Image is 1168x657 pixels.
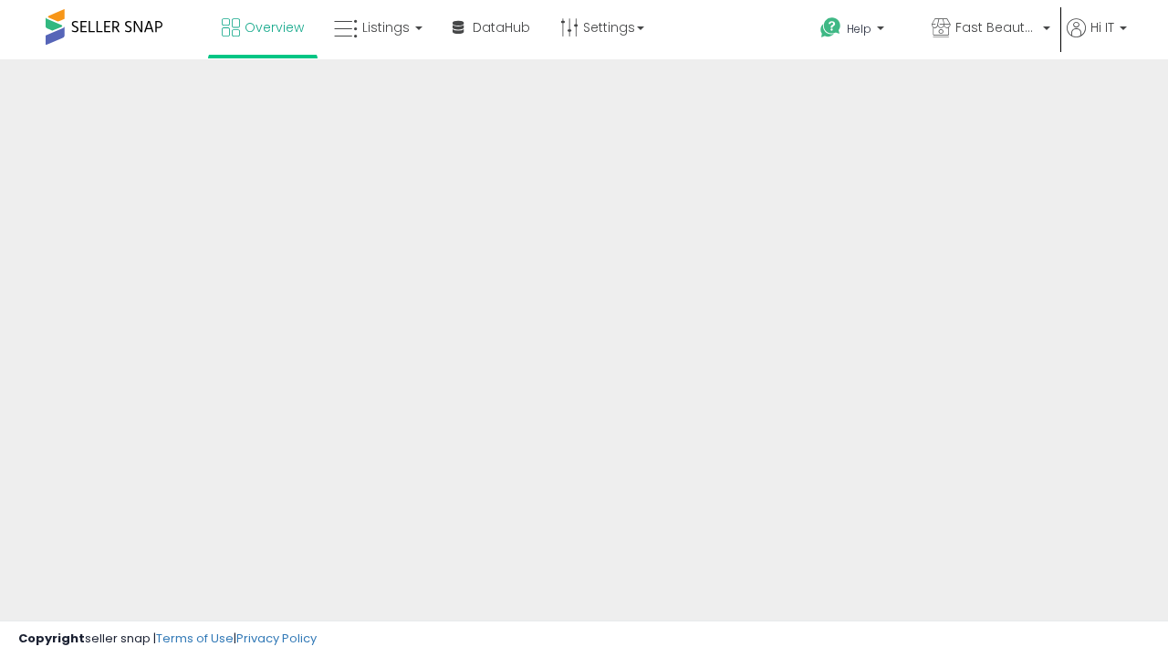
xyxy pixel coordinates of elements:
[362,18,410,36] span: Listings
[955,18,1038,36] span: Fast Beauty ([GEOGRAPHIC_DATA])
[819,16,842,39] i: Get Help
[1090,18,1114,36] span: Hi IT
[245,18,304,36] span: Overview
[18,630,85,647] strong: Copyright
[847,21,871,36] span: Help
[1067,18,1127,59] a: Hi IT
[473,18,530,36] span: DataHub
[156,630,234,647] a: Terms of Use
[18,631,317,648] div: seller snap | |
[806,3,915,59] a: Help
[236,630,317,647] a: Privacy Policy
